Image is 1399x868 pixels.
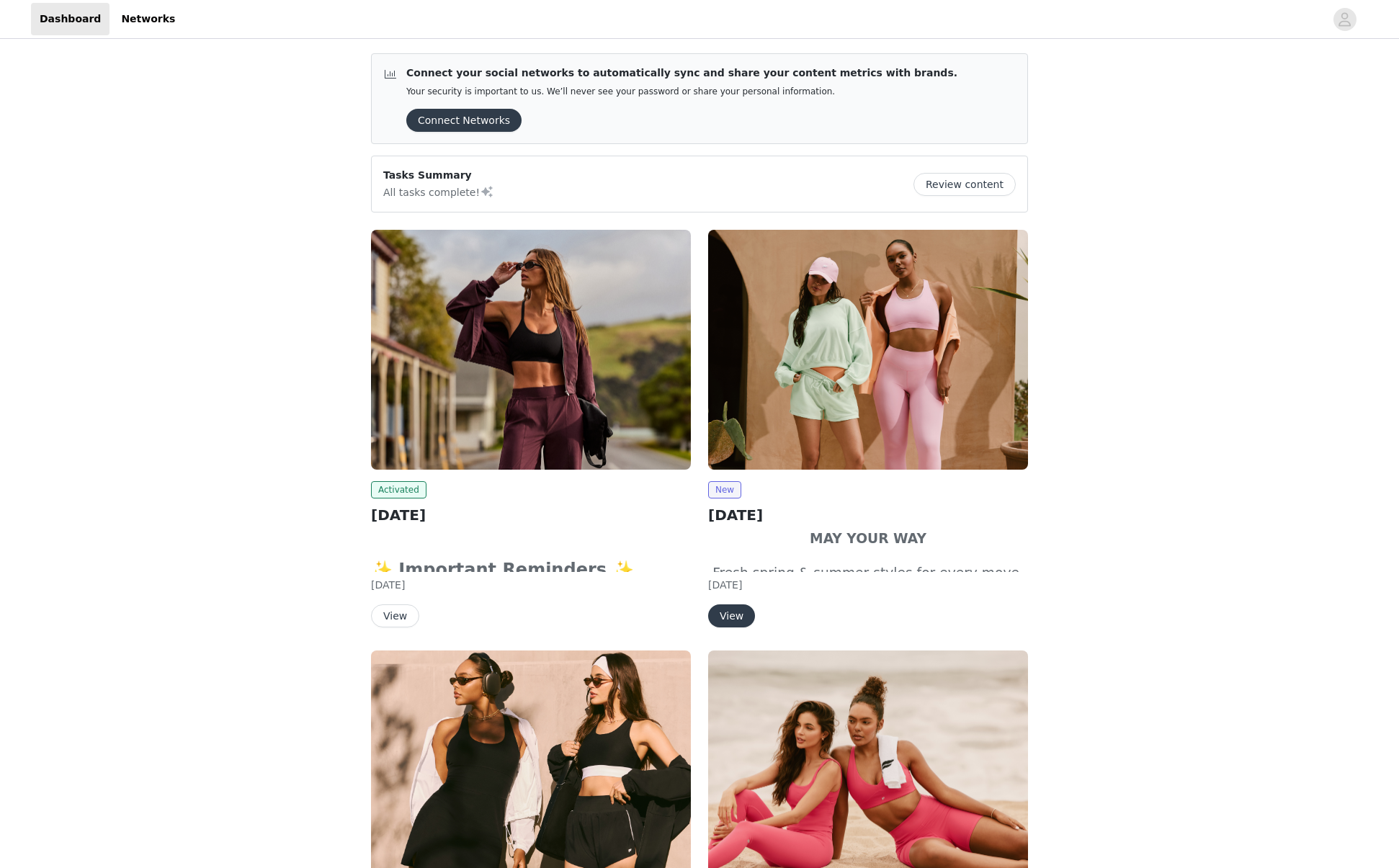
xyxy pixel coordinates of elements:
strong: MAY YOUR WAY [810,531,926,546]
a: Networks [112,3,184,35]
button: View [371,604,419,627]
p: All tasks complete! [383,183,494,200]
strong: ✨ Important Reminders ✨ [371,560,643,580]
span: New [708,481,741,498]
span: [DATE] [371,579,405,591]
div: avatar [1338,8,1351,31]
h2: [DATE] [371,504,691,526]
span: Fresh spring & summer styles for every move. [712,565,1029,581]
a: View [708,611,755,622]
button: View [708,604,755,627]
span: [DATE] [708,579,742,591]
img: Fabletics [371,230,691,470]
h2: [DATE] [708,504,1028,526]
button: Connect Networks [406,109,522,132]
img: Fabletics [708,230,1028,470]
p: Connect your social networks to automatically sync and share your content metrics with brands. [406,66,957,81]
p: Tasks Summary [383,168,494,183]
button: Review content [913,173,1016,196]
p: Your security is important to us. We’ll never see your password or share your personal information. [406,86,957,97]
a: Dashboard [31,3,109,35]
span: Activated [371,481,426,498]
a: View [371,611,419,622]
